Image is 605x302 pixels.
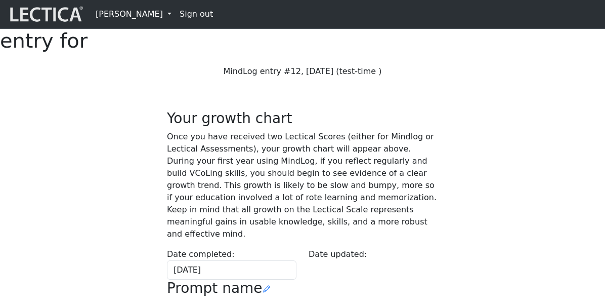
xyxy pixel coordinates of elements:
h3: Prompt name [167,280,438,297]
a: Sign out [176,4,217,24]
p: Once you have received two Lectical Scores (either for Mindlog or Lectical Assessments), your gro... [167,131,438,240]
p: MindLog entry #12, [DATE] (test-time ) [167,65,438,78]
a: [PERSON_NAME] [92,4,176,24]
div: Date updated: [303,248,444,280]
img: lecticalive [8,5,83,24]
h3: Your growth chart [167,110,438,127]
label: Date completed: [167,248,235,260]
